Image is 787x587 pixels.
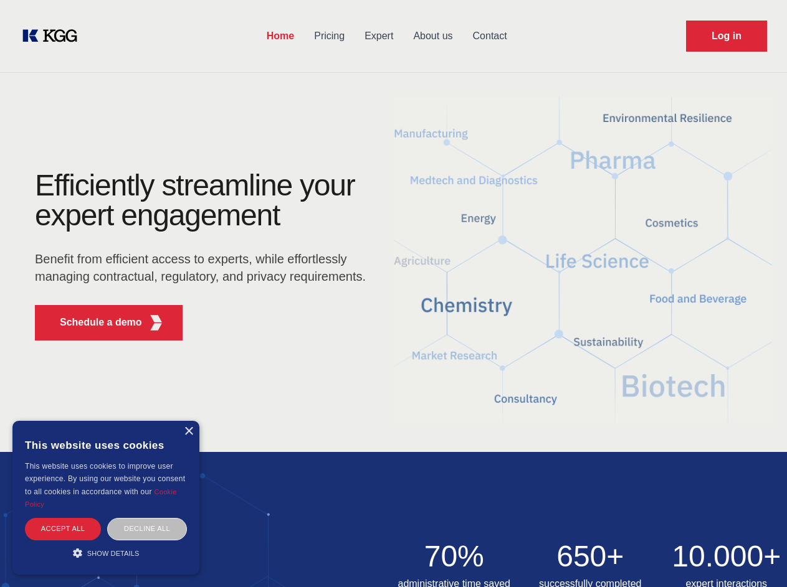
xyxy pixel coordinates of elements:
a: Cookie Policy [25,488,177,508]
div: This website uses cookies [25,430,187,460]
div: Close [184,427,193,436]
p: Schedule a demo [60,315,142,330]
div: Show details [25,547,187,559]
img: KGG Fifth Element RED [394,81,773,439]
a: KOL Knowledge Platform: Talk to Key External Experts (KEE) [20,26,87,46]
h1: Efficiently streamline your expert engagement [35,171,374,230]
a: Pricing [304,20,355,52]
a: Expert [355,20,403,52]
span: Show details [87,550,140,557]
a: About us [403,20,462,52]
a: Request Demo [686,21,767,52]
div: Decline all [107,518,187,540]
span: This website uses cookies to improve user experience. By using our website you consent to all coo... [25,462,185,496]
a: Home [257,20,304,52]
p: Benefit from efficient access to experts, while effortlessly managing contractual, regulatory, an... [35,250,374,285]
div: Accept all [25,518,101,540]
h2: 650+ [530,542,651,571]
a: Contact [463,20,517,52]
h2: 70% [394,542,515,571]
img: KGG Fifth Element RED [148,315,164,331]
iframe: Chat Widget [725,527,787,587]
button: Schedule a demoKGG Fifth Element RED [35,305,183,340]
